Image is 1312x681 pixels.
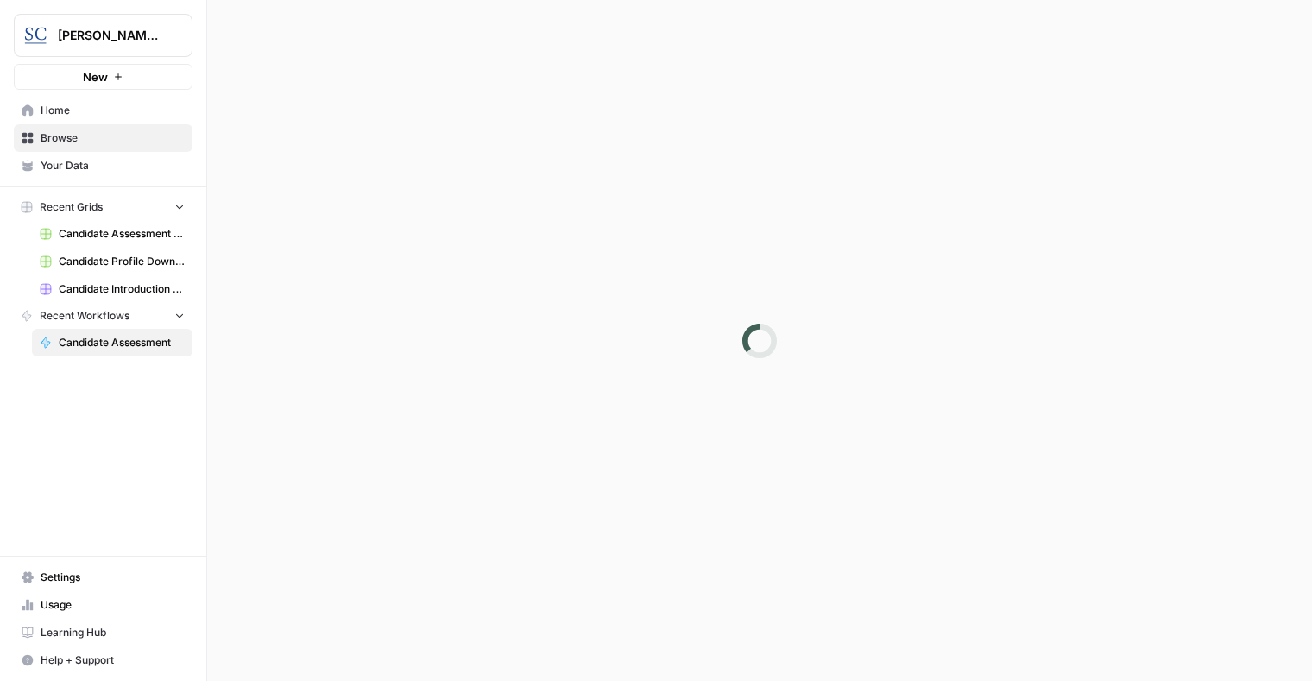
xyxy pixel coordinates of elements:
[32,220,192,248] a: Candidate Assessment Download Sheet
[41,597,185,613] span: Usage
[59,254,185,269] span: Candidate Profile Download Sheet
[14,646,192,674] button: Help + Support
[41,625,185,640] span: Learning Hub
[20,20,51,51] img: Stanton Chase Nashville Logo
[32,248,192,275] a: Candidate Profile Download Sheet
[41,130,185,146] span: Browse
[41,653,185,668] span: Help + Support
[41,103,185,118] span: Home
[14,619,192,646] a: Learning Hub
[40,308,129,324] span: Recent Workflows
[83,68,108,85] span: New
[14,303,192,329] button: Recent Workflows
[14,97,192,124] a: Home
[32,275,192,303] a: Candidate Introduction Download Sheet
[14,194,192,220] button: Recent Grids
[14,124,192,152] a: Browse
[14,152,192,180] a: Your Data
[14,591,192,619] a: Usage
[40,199,103,215] span: Recent Grids
[14,14,192,57] button: Workspace: Stanton Chase Nashville
[14,564,192,591] a: Settings
[32,329,192,356] a: Candidate Assessment
[41,570,185,585] span: Settings
[14,64,192,90] button: New
[58,27,162,44] span: [PERSON_NAME] [GEOGRAPHIC_DATA]
[59,226,185,242] span: Candidate Assessment Download Sheet
[41,158,185,173] span: Your Data
[59,335,185,350] span: Candidate Assessment
[59,281,185,297] span: Candidate Introduction Download Sheet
